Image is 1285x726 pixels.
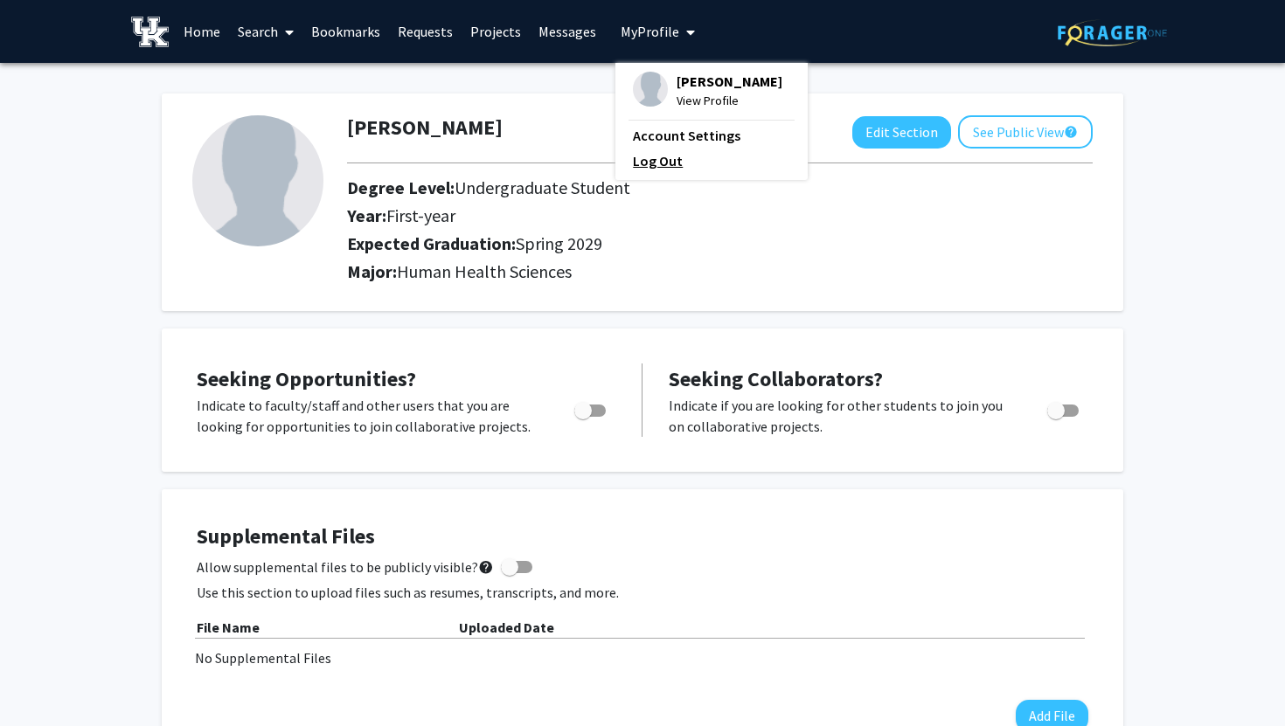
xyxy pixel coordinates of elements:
b: Uploaded Date [459,619,554,636]
img: Profile Picture [633,72,668,107]
span: Undergraduate Student [455,176,630,198]
a: Log Out [633,150,790,171]
a: Home [175,1,229,62]
h2: Year: [347,205,1046,226]
a: Requests [389,1,462,62]
h2: Expected Graduation: [347,233,1046,254]
p: Indicate if you are looking for other students to join you on collaborative projects. [669,395,1014,437]
button: See Public View [958,115,1093,149]
h2: Degree Level: [347,177,1046,198]
a: Search [229,1,302,62]
iframe: Chat [13,647,74,713]
a: Messages [530,1,605,62]
b: File Name [197,619,260,636]
p: Indicate to faculty/staff and other users that you are looking for opportunities to join collabor... [197,395,541,437]
span: Human Health Sciences [397,260,572,282]
h2: Major: [347,261,1093,282]
span: Seeking Collaborators? [669,365,883,392]
h1: [PERSON_NAME] [347,115,503,141]
p: Use this section to upload files such as resumes, transcripts, and more. [197,582,1088,603]
div: Toggle [1040,395,1088,421]
img: Profile Picture [192,115,323,246]
span: Seeking Opportunities? [197,365,416,392]
span: [PERSON_NAME] [677,72,782,91]
span: Spring 2029 [516,232,602,254]
h4: Supplemental Files [197,524,1088,550]
div: Toggle [567,395,615,421]
span: My Profile [621,23,679,40]
a: Account Settings [633,125,790,146]
button: Edit Section [852,116,951,149]
span: View Profile [677,91,782,110]
img: University of Kentucky Logo [131,17,169,47]
a: Projects [462,1,530,62]
span: Allow supplemental files to be publicly visible? [197,557,494,577]
img: ForagerOne Logo [1058,19,1167,46]
div: No Supplemental Files [195,647,1090,668]
div: Profile Picture[PERSON_NAME]View Profile [633,72,782,110]
span: First-year [386,204,455,226]
a: Bookmarks [302,1,389,62]
mat-icon: help [1064,121,1078,142]
mat-icon: help [478,557,494,577]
